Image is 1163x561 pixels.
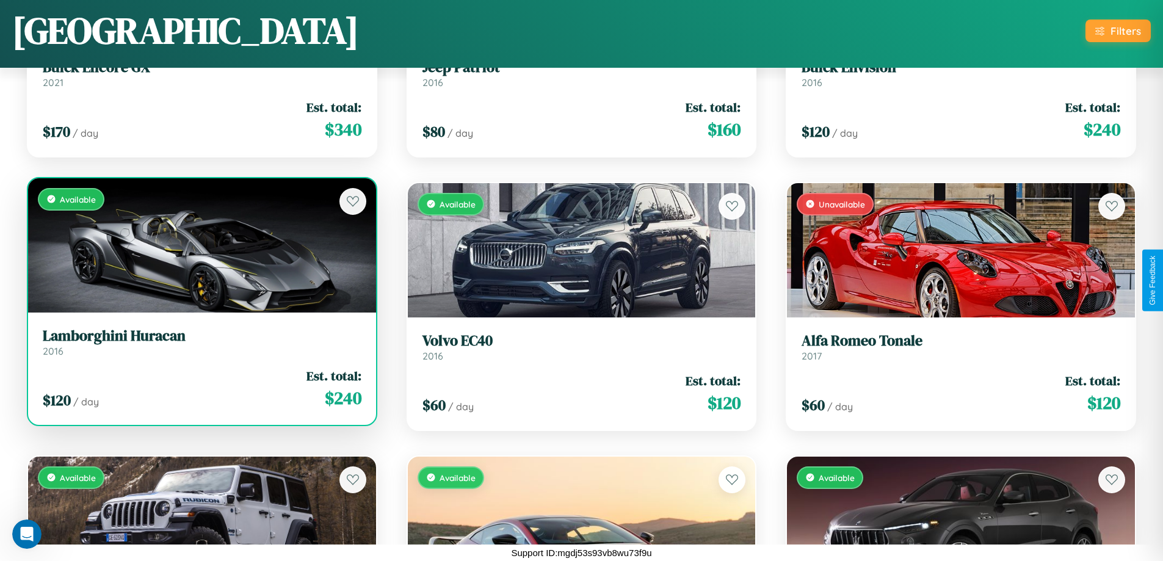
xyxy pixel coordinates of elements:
span: Available [440,472,476,483]
h3: Buick Envision [802,59,1120,76]
h3: Alfa Romeo Tonale [802,332,1120,350]
button: Filters [1085,20,1151,42]
span: $ 340 [325,117,361,142]
span: Est. total: [686,372,741,389]
span: $ 60 [802,395,825,415]
a: Buick Envision2016 [802,59,1120,89]
span: Est. total: [306,98,361,116]
div: Give Feedback [1148,256,1157,305]
span: / day [832,127,858,139]
span: 2021 [43,76,63,89]
span: 2016 [802,76,822,89]
span: 2016 [422,350,443,362]
span: $ 120 [43,390,71,410]
span: / day [447,127,473,139]
span: $ 120 [802,121,830,142]
span: $ 120 [708,391,741,415]
a: Alfa Romeo Tonale2017 [802,332,1120,362]
span: Est. total: [306,367,361,385]
span: $ 240 [1084,117,1120,142]
h3: Buick Encore GX [43,59,361,76]
iframe: Intercom live chat [12,519,42,549]
h3: Volvo EC40 [422,332,741,350]
span: 2017 [802,350,822,362]
h3: Lamborghini Huracan [43,327,361,345]
span: Est. total: [1065,372,1120,389]
span: Est. total: [686,98,741,116]
span: 2016 [43,345,63,357]
span: Available [819,472,855,483]
a: Jeep Patriot2016 [422,59,741,89]
span: $ 80 [422,121,445,142]
span: $ 240 [325,386,361,410]
span: $ 170 [43,121,70,142]
h3: Jeep Patriot [422,59,741,76]
span: / day [448,400,474,413]
span: Available [60,194,96,204]
div: Filters [1110,24,1141,37]
span: 2016 [422,76,443,89]
span: $ 120 [1087,391,1120,415]
span: / day [73,127,98,139]
span: Available [440,199,476,209]
a: Buick Encore GX2021 [43,59,361,89]
a: Lamborghini Huracan2016 [43,327,361,357]
span: / day [73,396,99,408]
p: Support ID: mgdj53s93vb8wu73f9u [511,545,651,561]
span: Unavailable [819,199,865,209]
a: Volvo EC402016 [422,332,741,362]
span: Est. total: [1065,98,1120,116]
span: $ 60 [422,395,446,415]
span: Available [60,472,96,483]
h1: [GEOGRAPHIC_DATA] [12,5,359,56]
span: / day [827,400,853,413]
span: $ 160 [708,117,741,142]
